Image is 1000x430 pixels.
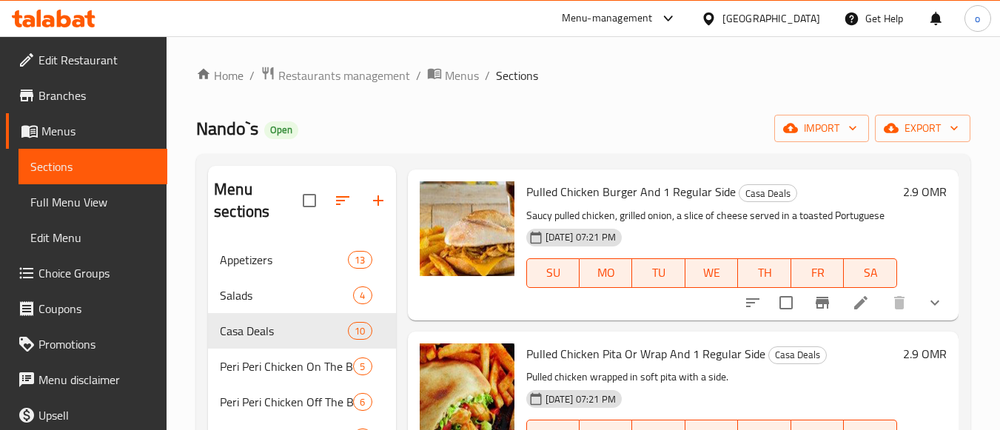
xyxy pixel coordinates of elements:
a: Sections [19,149,167,184]
div: Peri Peri Chicken Off The Bone6 [208,384,395,420]
div: Appetizers13 [208,242,395,278]
h6: 2.9 OMR [903,343,947,364]
span: Menu disclaimer [38,371,155,389]
span: SU [533,262,574,283]
div: Salads4 [208,278,395,313]
span: o [975,10,980,27]
button: SU [526,258,580,288]
span: [DATE] 07:21 PM [540,392,622,406]
div: items [348,322,372,340]
button: show more [917,285,953,320]
span: Select to update [771,287,802,318]
span: Pulled Chicken Pita Or Wrap And 1 Regular Side [526,343,765,365]
a: Restaurants management [261,66,410,85]
a: Edit menu item [852,294,870,312]
nav: breadcrumb [196,66,970,85]
button: sort-choices [735,285,771,320]
a: Full Menu View [19,184,167,220]
span: TU [638,262,679,283]
span: TH [744,262,785,283]
span: Menus [41,122,155,140]
span: 6 [354,395,371,409]
button: Add section [360,183,396,218]
div: Casa Deals [739,184,797,202]
span: MO [585,262,627,283]
span: Sections [30,158,155,175]
span: import [786,119,857,138]
div: items [348,251,372,269]
li: / [249,67,255,84]
span: [DATE] 07:21 PM [540,230,622,244]
span: Peri Peri Chicken Off The Bone [220,393,353,411]
div: items [353,286,372,304]
span: Salads [220,286,353,304]
span: Casa Deals [739,185,796,202]
button: delete [882,285,917,320]
a: Edit Restaurant [6,42,167,78]
span: Edit Restaurant [38,51,155,69]
div: items [353,357,372,375]
li: / [485,67,490,84]
a: Promotions [6,326,167,362]
button: SA [844,258,897,288]
span: Casa Deals [769,346,826,363]
div: Open [264,121,298,139]
a: Menus [6,113,167,149]
a: Choice Groups [6,255,167,291]
div: Casa Deals10 [208,313,395,349]
span: WE [691,262,733,283]
span: Restaurants management [278,67,410,84]
p: Saucy pulled chicken, grilled onion, a slice of cheese served in a toasted Portuguese [526,206,897,225]
span: Open [264,124,298,136]
span: 5 [354,360,371,374]
span: FR [797,262,839,283]
p: Pulled chicken wrapped in soft pita with a side. [526,368,897,386]
button: Branch-specific-item [805,285,840,320]
span: 13 [349,253,371,267]
button: FR [791,258,845,288]
span: Select all sections [294,185,325,216]
a: Coupons [6,291,167,326]
span: Sections [496,67,538,84]
span: Choice Groups [38,264,155,282]
div: items [353,393,372,411]
a: Branches [6,78,167,113]
svg: Show Choices [926,294,944,312]
span: export [887,119,959,138]
span: Edit Menu [30,229,155,246]
span: Coupons [38,300,155,318]
span: 4 [354,289,371,303]
span: Full Menu View [30,193,155,211]
span: Casa Deals [220,322,348,340]
span: 10 [349,324,371,338]
button: import [774,115,869,142]
a: Home [196,67,244,84]
span: Appetizers [220,251,348,269]
span: Upsell [38,406,155,424]
div: Casa Deals [768,346,827,364]
h6: 2.9 OMR [903,181,947,202]
span: Pulled Chicken Burger And 1 Regular Side [526,181,736,203]
span: Peri Peri Chicken On The Bone [220,357,353,375]
button: WE [685,258,739,288]
a: Menus [427,66,479,85]
span: Branches [38,87,155,104]
h2: Menu sections [214,178,302,223]
div: [GEOGRAPHIC_DATA] [722,10,820,27]
span: Menus [445,67,479,84]
span: SA [850,262,891,283]
div: Menu-management [562,10,653,27]
div: Peri Peri Chicken On The Bone5 [208,349,395,384]
a: Edit Menu [19,220,167,255]
button: MO [580,258,633,288]
button: TU [632,258,685,288]
span: Nando`s [196,112,258,145]
button: TH [738,258,791,288]
button: export [875,115,970,142]
a: Menu disclaimer [6,362,167,397]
